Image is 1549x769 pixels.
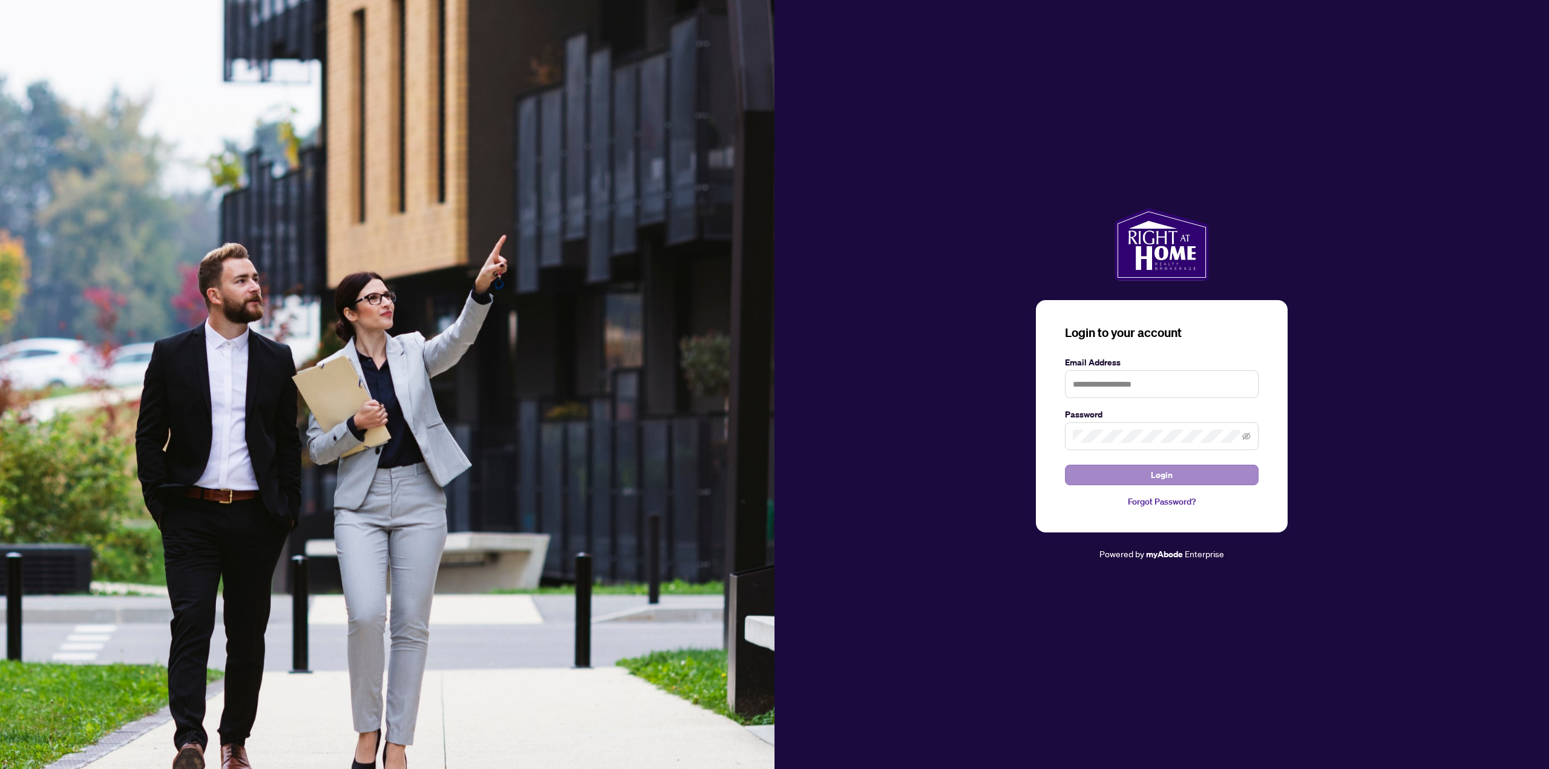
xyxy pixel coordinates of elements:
h3: Login to your account [1065,324,1259,341]
label: Email Address [1065,356,1259,369]
span: Login [1151,465,1173,485]
button: Login [1065,465,1259,485]
span: Powered by [1099,548,1144,559]
label: Password [1065,408,1259,421]
a: Forgot Password? [1065,495,1259,508]
span: eye-invisible [1242,432,1251,440]
span: Enterprise [1185,548,1224,559]
a: myAbode [1146,548,1183,561]
img: ma-logo [1115,208,1208,281]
